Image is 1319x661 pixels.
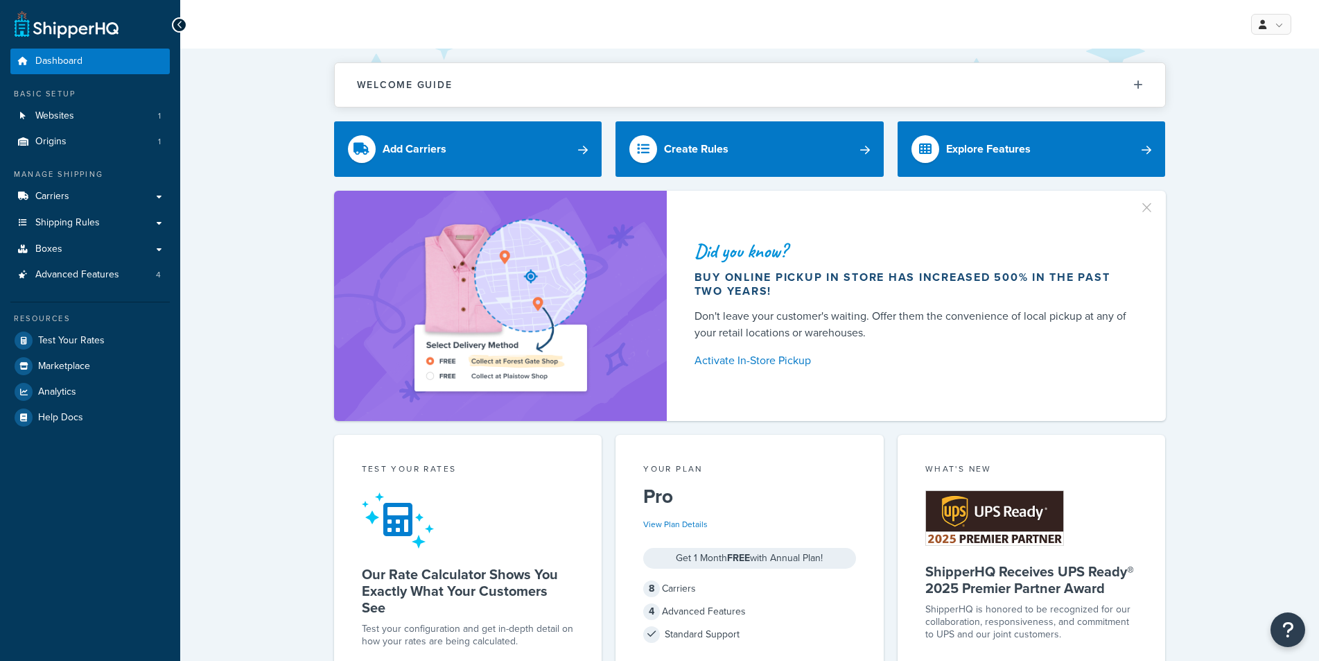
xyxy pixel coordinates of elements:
div: Carriers [643,579,856,599]
span: Advanced Features [35,269,119,281]
a: Origins1 [10,129,170,155]
span: Boxes [35,243,62,255]
div: Explore Features [946,139,1031,159]
div: Don't leave your customer's waiting. Offer them the convenience of local pickup at any of your re... [695,308,1133,341]
img: ad-shirt-map-b0359fc47e01cab431d101c4b569394f6a03f54285957d908178d52f29eb9668.png [375,212,626,400]
h5: Our Rate Calculator Shows You Exactly What Your Customers See [362,566,575,616]
span: Marketplace [38,361,90,372]
span: Test Your Rates [38,335,105,347]
div: Resources [10,313,170,325]
div: Create Rules [664,139,728,159]
a: View Plan Details [643,518,708,531]
div: Basic Setup [10,88,170,100]
a: Analytics [10,379,170,404]
a: Shipping Rules [10,210,170,236]
span: Shipping Rules [35,217,100,229]
li: Advanced Features [10,262,170,288]
h2: Welcome Guide [357,80,453,90]
div: Standard Support [643,625,856,644]
div: Advanced Features [643,602,856,621]
span: Websites [35,110,74,122]
a: Explore Features [898,121,1166,177]
li: Websites [10,103,170,129]
span: Origins [35,136,67,148]
a: Add Carriers [334,121,602,177]
a: Help Docs [10,405,170,430]
a: Dashboard [10,49,170,74]
div: Manage Shipping [10,169,170,180]
span: 4 [156,269,161,281]
span: Carriers [35,191,69,203]
h5: ShipperHQ Receives UPS Ready® 2025 Premier Partner Award [925,563,1138,596]
a: Activate In-Store Pickup [695,351,1133,370]
h5: Pro [643,486,856,508]
span: 4 [643,603,660,620]
div: Did you know? [695,241,1133,261]
a: Test Your Rates [10,328,170,353]
span: 1 [158,136,161,148]
div: What's New [925,463,1138,479]
div: Get 1 Month with Annual Plan! [643,548,856,569]
div: Your Plan [643,463,856,479]
strong: FREE [727,551,750,565]
div: Test your configuration and get in-depth detail on how your rates are being calculated. [362,623,575,648]
a: Carriers [10,184,170,209]
a: Websites1 [10,103,170,129]
li: Origins [10,129,170,155]
div: Buy online pickup in store has increased 500% in the past two years! [695,271,1133,298]
span: 8 [643,581,660,597]
a: Boxes [10,237,170,262]
div: Test your rates [362,463,575,479]
a: Advanced Features4 [10,262,170,288]
span: 1 [158,110,161,122]
a: Marketplace [10,354,170,379]
button: Open Resource Center [1270,612,1305,647]
span: Analytics [38,386,76,398]
p: ShipperHQ is honored to be recognized for our collaboration, responsiveness, and commitment to UP... [925,603,1138,641]
span: Help Docs [38,412,83,424]
div: Add Carriers [383,139,446,159]
button: Welcome Guide [335,63,1165,107]
span: Dashboard [35,55,82,67]
a: Create Rules [615,121,884,177]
